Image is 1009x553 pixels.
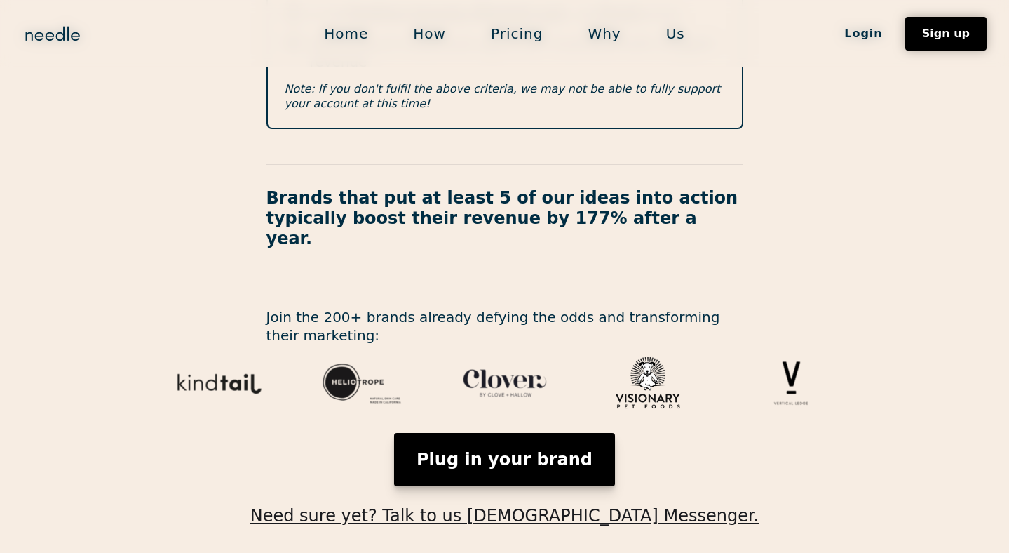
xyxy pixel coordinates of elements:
em: Note: If you don't fulfil the above criteria, we may not be able to fully support your account at... [285,82,721,110]
a: How [391,19,468,48]
a: Plug in your brand [394,433,615,486]
a: Us [644,19,707,48]
div: Sign up [922,28,970,39]
p: Brands that put at least 5 of our ideas into action typically boost their revenue by 177% after a... [266,188,743,248]
a: Login [822,22,905,46]
a: Why [565,19,643,48]
a: Need sure yet? Talk to us [DEMOGRAPHIC_DATA] Messenger. [250,486,759,526]
a: Sign up [905,17,987,51]
p: Join the 200+ brands already defying the odds and transforming their marketing: [266,308,743,345]
a: Home [302,19,391,48]
a: Pricing [468,19,565,48]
